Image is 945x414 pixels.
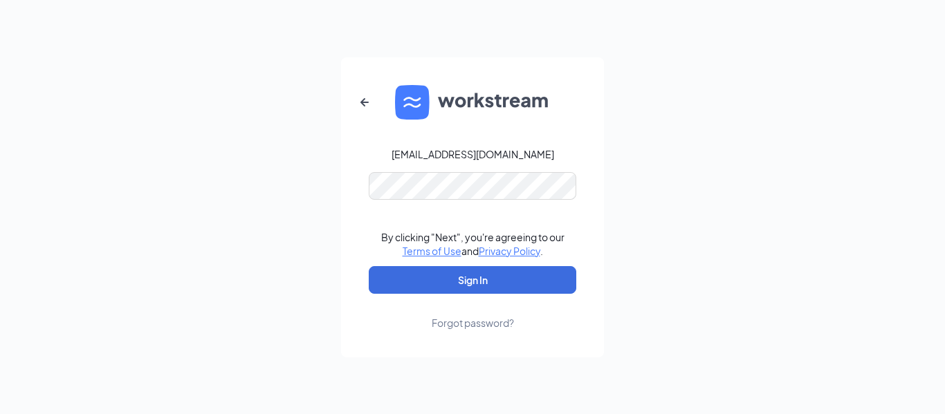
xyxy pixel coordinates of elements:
div: By clicking "Next", you're agreeing to our and . [381,230,565,258]
svg: ArrowLeftNew [356,94,373,111]
div: [EMAIL_ADDRESS][DOMAIN_NAME] [392,147,554,161]
div: Forgot password? [432,316,514,330]
button: Sign In [369,266,576,294]
img: WS logo and Workstream text [395,85,550,120]
a: Terms of Use [403,245,461,257]
a: Privacy Policy [479,245,540,257]
button: ArrowLeftNew [348,86,381,119]
a: Forgot password? [432,294,514,330]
